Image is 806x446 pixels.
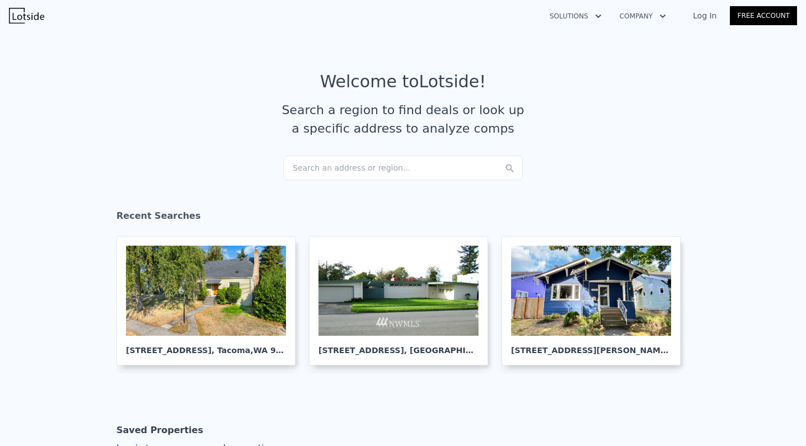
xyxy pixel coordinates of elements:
[250,346,298,355] span: , WA 98407
[730,6,797,25] a: Free Account
[502,236,690,365] a: [STREET_ADDRESS][PERSON_NAME], [PERSON_NAME]
[680,10,730,21] a: Log In
[541,6,611,26] button: Solutions
[318,336,479,356] div: [STREET_ADDRESS] , [GEOGRAPHIC_DATA][PERSON_NAME]
[283,156,523,180] div: Search an address or region...
[116,236,304,365] a: [STREET_ADDRESS], Tacoma,WA 98407
[511,336,671,356] div: [STREET_ADDRESS][PERSON_NAME] , [PERSON_NAME]
[611,6,675,26] button: Company
[309,236,497,365] a: [STREET_ADDRESS], [GEOGRAPHIC_DATA][PERSON_NAME]
[116,200,690,236] div: Recent Searches
[116,419,203,442] div: Saved Properties
[278,101,528,138] div: Search a region to find deals or look up a specific address to analyze comps
[9,8,44,24] img: Lotside
[320,72,486,92] div: Welcome to Lotside !
[126,336,286,356] div: [STREET_ADDRESS] , Tacoma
